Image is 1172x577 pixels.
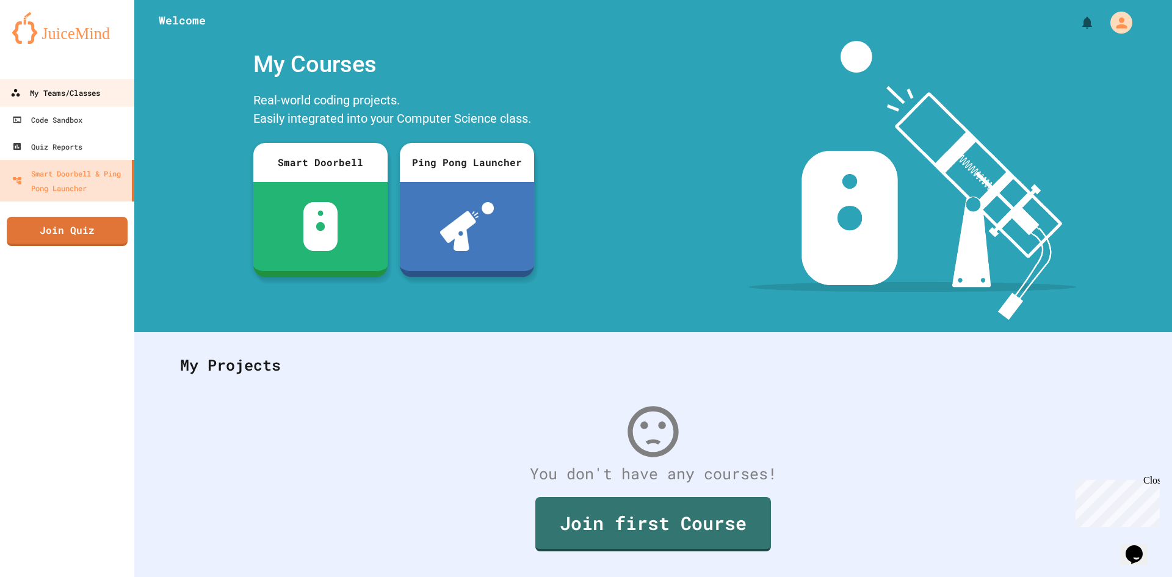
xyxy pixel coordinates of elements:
div: My Notifications [1057,12,1098,33]
div: My Account [1098,9,1135,37]
div: Ping Pong Launcher [400,143,534,182]
div: Smart Doorbell & Ping Pong Launcher [12,166,127,195]
div: My Courses [247,41,540,88]
img: banner-image-my-projects.png [749,41,1076,320]
div: You don't have any courses! [168,462,1138,485]
div: My Projects [168,341,1138,389]
div: Quiz Reports [12,139,82,154]
div: Smart Doorbell [253,143,388,182]
div: Code Sandbox [12,112,82,127]
div: Chat with us now!Close [5,5,84,78]
img: sdb-white.svg [303,202,338,251]
iframe: chat widget [1121,528,1160,565]
div: My Teams/Classes [10,85,100,101]
a: Join first Course [535,497,771,551]
img: ppl-with-ball.png [440,202,494,251]
a: Join Quiz [7,217,128,246]
div: Real-world coding projects. Easily integrated into your Computer Science class. [247,88,540,134]
iframe: chat widget [1071,475,1160,527]
img: logo-orange.svg [12,12,122,44]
